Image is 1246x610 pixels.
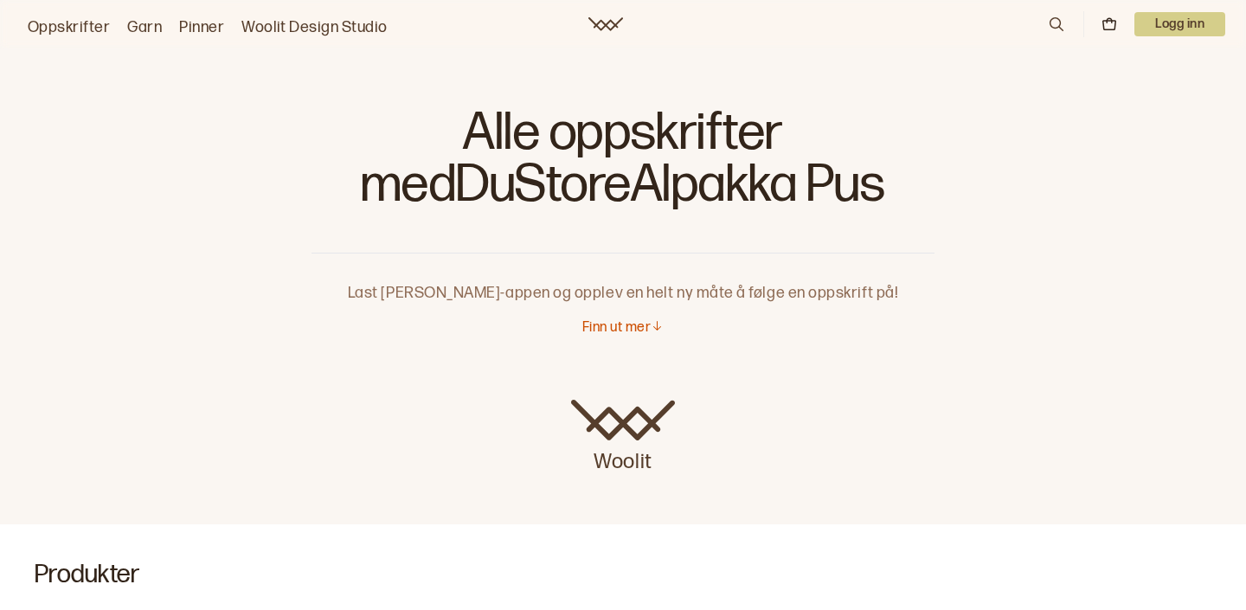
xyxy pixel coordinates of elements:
p: Woolit [571,441,675,476]
a: Pinner [179,16,224,40]
a: Woolit [571,400,675,476]
h1: Alle oppskrifter med DuStoreAlpakka Pus [311,104,934,225]
a: Oppskrifter [28,16,110,40]
img: Woolit [571,400,675,441]
a: Garn [127,16,162,40]
p: Finn ut mer [582,319,651,337]
p: Last [PERSON_NAME]-appen og opplev en helt ny måte å følge en oppskrift på! [311,254,934,305]
button: User dropdown [1134,12,1225,36]
button: Finn ut mer [582,319,664,337]
a: Woolit [588,17,623,31]
p: Logg inn [1134,12,1225,36]
a: Woolit Design Studio [241,16,388,40]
